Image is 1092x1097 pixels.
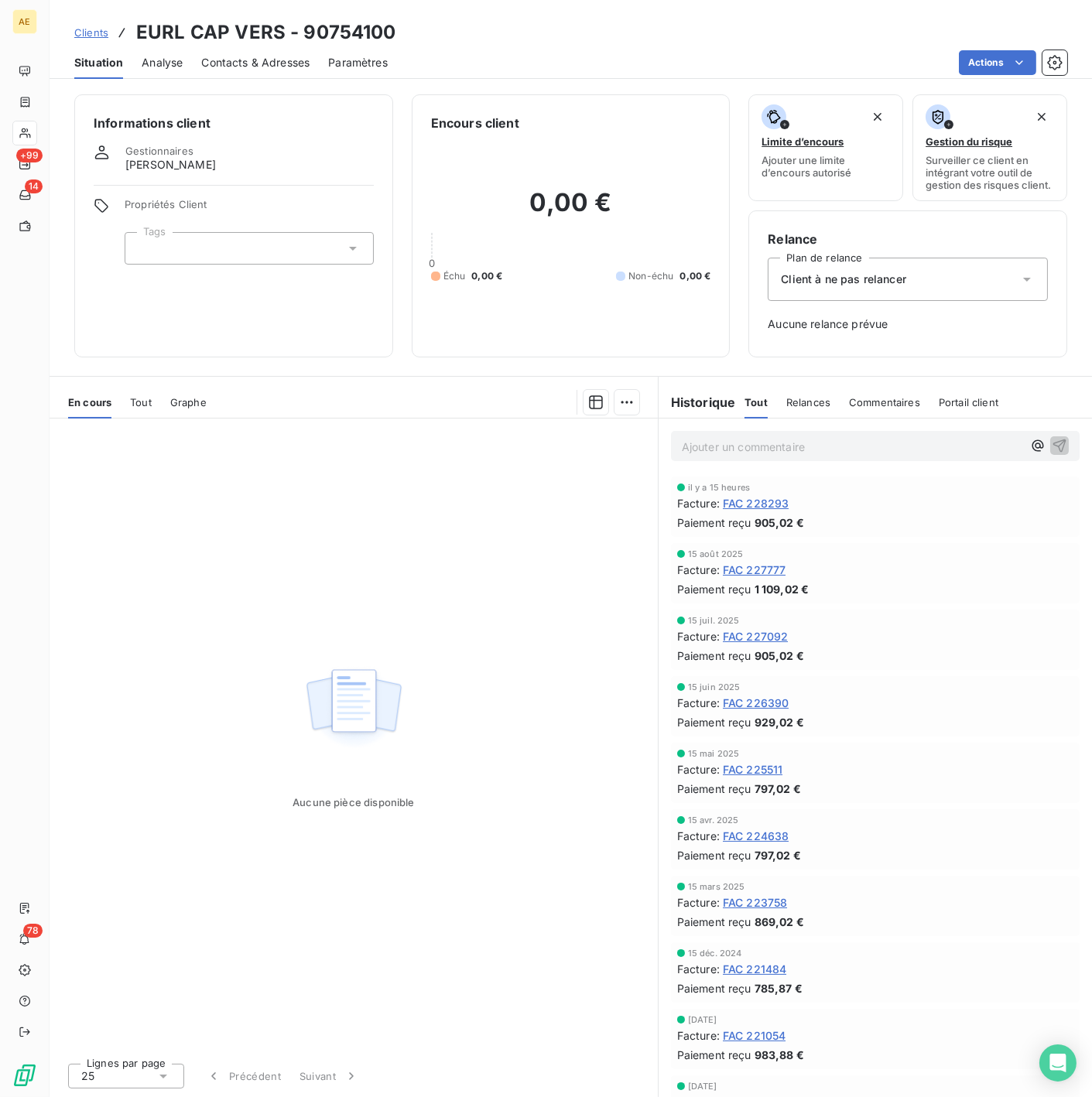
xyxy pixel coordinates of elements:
[755,514,804,531] span: 905,02 €
[688,882,745,891] span: 15 mars 2025
[688,815,739,825] span: 15 avr. 2025
[755,714,804,730] span: 929,02 €
[745,396,768,408] span: Tout
[197,1060,290,1092] button: Précédent
[755,581,810,597] span: 1 109,02 €
[142,55,183,70] span: Analyse
[723,1027,786,1044] span: FAC 221054
[723,761,783,777] span: FAC 225511
[304,661,403,757] img: Empty state
[328,55,388,70] span: Paramètres
[677,914,751,930] span: Paiement reçu
[688,483,750,492] span: il y a 15 heures
[939,396,998,408] span: Portail client
[762,135,844,148] span: Limite d’encours
[443,269,466,283] span: Échu
[677,828,720,844] span: Facture :
[755,781,801,797] span: 797,02 €
[677,562,720,578] span: Facture :
[677,894,720,911] span: Facture :
[755,1047,804,1063] span: 983,88 €
[688,682,741,692] span: 15 juin 2025
[723,628,789,644] span: FAC 227092
[723,695,789,711] span: FAC 226390
[431,114,519,132] h6: Encours client
[723,894,788,911] span: FAC 223758
[912,94,1067,201] button: Gestion du risqueSurveiller ce client en intégrant votre outil de gestion des risques client.
[926,154,1054,191] span: Surveiller ce client en intégrant votre outil de gestion des risques client.
[125,145,193,157] span: Gestionnaires
[677,648,751,664] span: Paiement reçu
[755,914,804,930] span: 869,02 €
[688,1082,717,1091] span: [DATE]
[677,761,720,777] span: Facture :
[768,316,1048,332] span: Aucune relance prévue
[68,396,111,408] span: En cours
[23,924,43,938] span: 78
[1039,1044,1077,1082] div: Open Intercom Messenger
[12,1063,37,1088] img: Logo LeanPay
[677,980,751,996] span: Paiement reçu
[125,198,374,220] span: Propriétés Client
[290,1060,368,1092] button: Suivant
[677,495,720,511] span: Facture :
[677,961,720,977] span: Facture :
[755,648,804,664] span: 905,02 €
[926,135,1012,148] span: Gestion du risque
[677,1047,751,1063] span: Paiement reçu
[628,269,673,283] span: Non-échu
[138,241,150,255] input: Ajouter une valeur
[94,114,374,132] h6: Informations client
[723,828,789,844] span: FAC 224638
[74,26,108,39] span: Clients
[136,19,396,46] h3: EURL CAP VERS - 90754100
[677,847,751,863] span: Paiement reçu
[16,149,43,162] span: +99
[659,393,736,412] h6: Historique
[677,695,720,711] span: Facture :
[755,980,803,996] span: 785,87 €
[959,50,1036,75] button: Actions
[677,628,720,644] span: Facture :
[688,749,740,758] span: 15 mai 2025
[74,55,123,70] span: Situation
[786,396,830,408] span: Relances
[677,1027,720,1044] span: Facture :
[748,94,903,201] button: Limite d’encoursAjouter une limite d’encours autorisé
[431,187,711,234] h2: 0,00 €
[81,1068,94,1084] span: 25
[723,495,789,511] span: FAC 228293
[677,514,751,531] span: Paiement reçu
[677,714,751,730] span: Paiement reçu
[688,549,744,559] span: 15 août 2025
[688,948,742,958] span: 15 déc. 2024
[677,581,751,597] span: Paiement reçu
[755,847,801,863] span: 797,02 €
[25,179,43,193] span: 14
[723,562,786,578] span: FAC 227777
[688,616,740,625] span: 15 juil. 2025
[293,796,414,808] span: Aucune pièce disponible
[12,9,37,34] div: AE
[471,269,502,283] span: 0,00 €
[125,157,216,173] span: [PERSON_NAME]
[688,1015,717,1024] span: [DATE]
[849,396,920,408] span: Commentaires
[170,396,207,408] span: Graphe
[768,230,1048,248] h6: Relance
[74,25,108,40] a: Clients
[130,396,152,408] span: Tout
[781,272,906,287] span: Client à ne pas relancer
[762,154,890,179] span: Ajouter une limite d’encours autorisé
[723,961,787,977] span: FAC 221484
[677,781,751,797] span: Paiement reçu
[429,257,435,269] span: 0
[201,55,310,70] span: Contacts & Adresses
[680,269,710,283] span: 0,00 €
